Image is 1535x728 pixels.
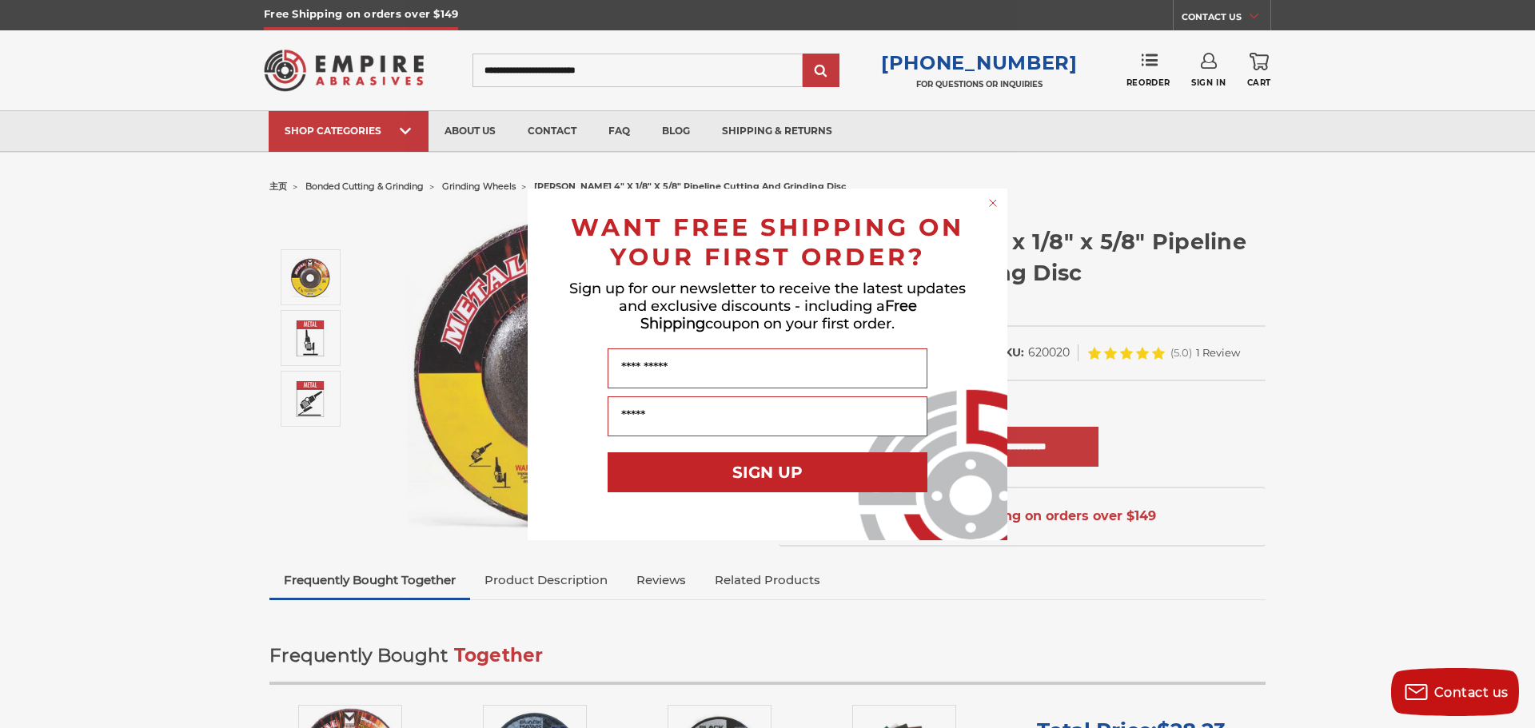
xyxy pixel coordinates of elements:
[640,297,917,332] span: Free Shipping
[608,452,927,492] button: SIGN UP
[1434,685,1509,700] span: Contact us
[571,213,964,272] span: WANT FREE SHIPPING ON YOUR FIRST ORDER?
[569,280,966,332] span: Sign up for our newsletter to receive the latest updates and exclusive discounts - including a co...
[985,195,1001,211] button: Close dialog
[1391,668,1519,716] button: Contact us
